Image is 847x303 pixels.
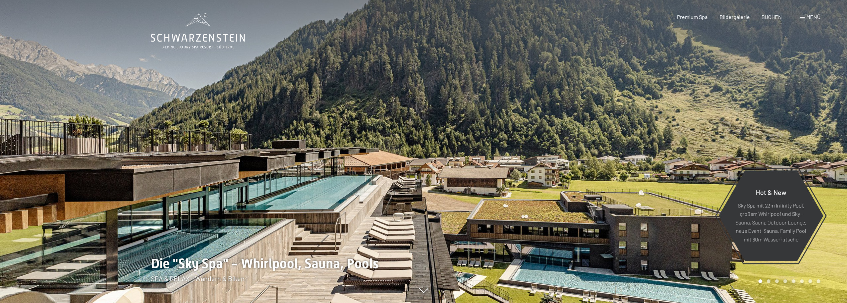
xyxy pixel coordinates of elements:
a: Bildergalerie [720,14,750,20]
div: Carousel Page 6 [800,279,804,283]
p: Sky Spa mit 23m Infinity Pool, großem Whirlpool und Sky-Sauna, Sauna Outdoor Lounge, neue Event-S... [735,201,807,243]
a: Premium Spa [677,14,708,20]
div: Carousel Page 1 (Current Slide) [758,279,762,283]
a: BUCHEN [761,14,782,20]
div: Carousel Page 2 [767,279,770,283]
div: Carousel Page 7 [808,279,812,283]
span: Hot & New [756,188,786,196]
div: Carousel Page 4 [783,279,787,283]
div: Carousel Page 5 [792,279,795,283]
a: Hot & New Sky Spa mit 23m Infinity Pool, großem Whirlpool und Sky-Sauna, Sauna Outdoor Lounge, ne... [718,170,824,261]
div: Carousel Page 8 [817,279,820,283]
span: Menü [806,14,820,20]
div: Carousel Pagination [756,279,820,283]
div: Carousel Page 3 [775,279,779,283]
